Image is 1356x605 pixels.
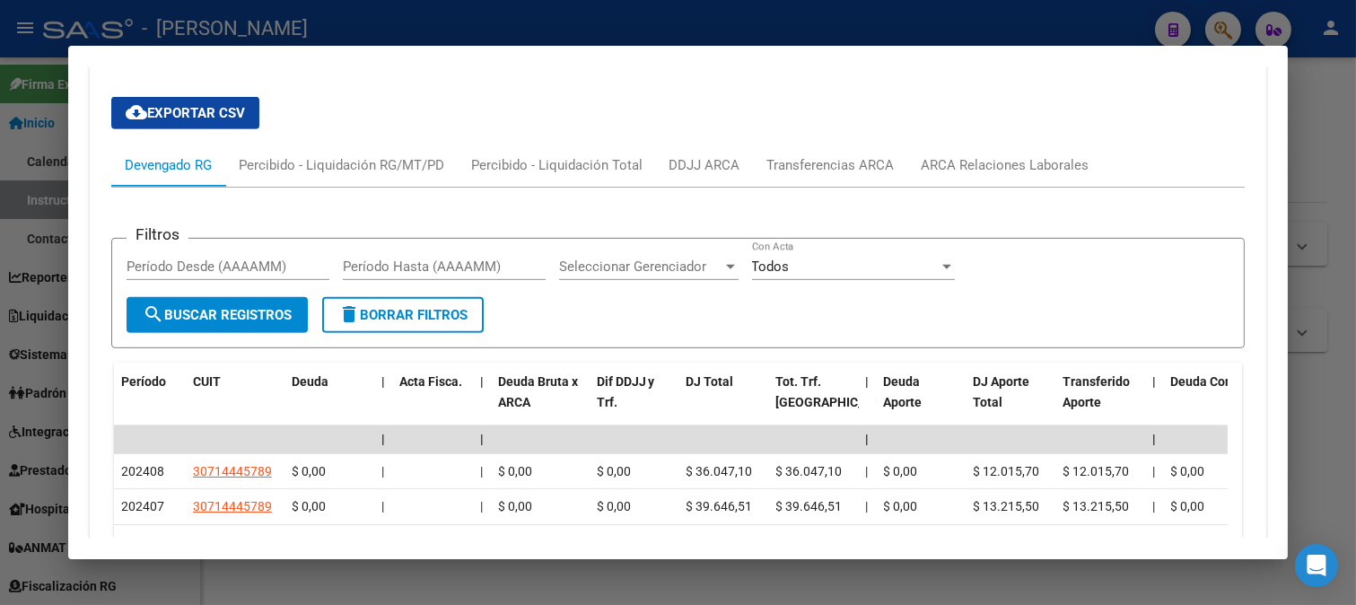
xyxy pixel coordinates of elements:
[687,535,753,549] span: $ 55.952,75
[399,374,462,389] span: Acta Fisca.
[498,499,532,513] span: $ 0,00
[121,374,166,389] span: Período
[292,535,326,549] span: $ 0,00
[491,363,590,442] datatable-header-cell: Deuda Bruta x ARCA
[1153,432,1157,446] span: |
[292,499,326,513] span: $ 0,00
[597,374,655,409] span: Dif DDJJ y Trf.
[127,297,308,333] button: Buscar Registros
[193,464,272,478] span: 30714445789
[1164,363,1254,442] datatable-header-cell: Deuda Contr.
[381,499,384,513] span: |
[1153,464,1156,478] span: |
[1171,374,1245,389] span: Deuda Contr.
[967,363,1056,442] datatable-header-cell: DJ Aporte Total
[143,307,292,323] span: Buscar Registros
[974,374,1030,409] span: DJ Aporte Total
[1063,464,1130,478] span: $ 12.015,70
[111,97,259,129] button: Exportar CSV
[471,155,643,175] div: Percibido - Liquidación Total
[1171,535,1205,549] span: $ 0,00
[480,535,483,549] span: |
[559,259,722,275] span: Seleccionar Gerenciador
[776,499,843,513] span: $ 39.646,51
[1171,499,1205,513] span: $ 0,00
[974,464,1040,478] span: $ 12.015,70
[292,374,328,389] span: Deuda
[922,155,1089,175] div: ARCA Relaciones Laborales
[1063,374,1131,409] span: Transferido Aporte
[687,464,753,478] span: $ 36.047,10
[338,303,360,325] mat-icon: delete
[687,374,734,389] span: DJ Total
[866,464,869,478] span: |
[776,535,843,549] span: $ 55.952,75
[121,464,164,478] span: 202408
[480,464,483,478] span: |
[193,535,272,549] span: 30714445789
[193,374,221,389] span: CUIT
[866,535,869,549] span: |
[143,303,164,325] mat-icon: search
[126,101,147,123] mat-icon: cloud_download
[687,499,753,513] span: $ 39.646,51
[381,535,384,549] span: |
[1056,363,1146,442] datatable-header-cell: Transferido Aporte
[381,464,384,478] span: |
[679,363,769,442] datatable-header-cell: DJ Total
[239,155,444,175] div: Percibido - Liquidación RG/MT/PD
[884,499,918,513] span: $ 0,00
[1153,499,1156,513] span: |
[884,374,923,409] span: Deuda Aporte
[121,499,164,513] span: 202407
[392,363,473,442] datatable-header-cell: Acta Fisca.
[121,535,164,549] span: 202406
[126,105,245,121] span: Exportar CSV
[1153,374,1157,389] span: |
[597,499,631,513] span: $ 0,00
[884,464,918,478] span: $ 0,00
[597,464,631,478] span: $ 0,00
[752,259,790,275] span: Todos
[669,155,740,175] div: DDJJ ARCA
[292,464,326,478] span: $ 0,00
[866,499,869,513] span: |
[284,363,374,442] datatable-header-cell: Deuda
[767,155,895,175] div: Transferencias ARCA
[381,432,385,446] span: |
[776,464,843,478] span: $ 36.047,10
[498,535,532,549] span: $ 0,00
[480,374,484,389] span: |
[381,374,385,389] span: |
[322,297,484,333] button: Borrar Filtros
[114,363,186,442] datatable-header-cell: Período
[866,374,870,389] span: |
[186,363,284,442] datatable-header-cell: CUIT
[597,535,631,549] span: $ 0,00
[590,363,679,442] datatable-header-cell: Dif DDJJ y Trf.
[1153,535,1156,549] span: |
[125,155,212,175] div: Devengado RG
[1146,363,1164,442] datatable-header-cell: |
[769,363,859,442] datatable-header-cell: Tot. Trf. Bruto
[974,499,1040,513] span: $ 13.215,50
[866,432,870,446] span: |
[884,535,918,549] span: $ 0,00
[498,374,578,409] span: Deuda Bruta x ARCA
[498,464,532,478] span: $ 0,00
[480,432,484,446] span: |
[1295,544,1338,587] div: Open Intercom Messenger
[338,307,468,323] span: Borrar Filtros
[1063,535,1130,549] span: $ 18.650,92
[877,363,967,442] datatable-header-cell: Deuda Aporte
[859,363,877,442] datatable-header-cell: |
[473,363,491,442] datatable-header-cell: |
[776,374,898,409] span: Tot. Trf. [GEOGRAPHIC_DATA]
[193,499,272,513] span: 30714445789
[974,535,1040,549] span: $ 18.650,92
[127,224,188,244] h3: Filtros
[1171,464,1205,478] span: $ 0,00
[1063,499,1130,513] span: $ 13.215,50
[374,363,392,442] datatable-header-cell: |
[480,499,483,513] span: |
